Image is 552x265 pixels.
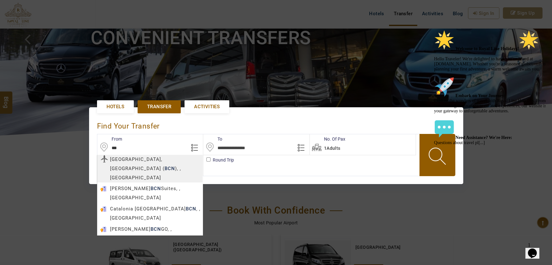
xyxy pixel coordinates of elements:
div: 🌟 Welcome to Royal Line Holidays!🌟Hello Traveler! We're delighted to have you on board at [DOMAIN... [3,3,117,118]
span: 1Adults [324,146,341,151]
label: No. Of Pax [310,136,345,142]
a: Hotels [97,100,134,113]
iframe: chat widget [525,240,546,259]
div: Find Your Transfer [97,115,161,134]
img: :star2: [3,3,23,23]
label: To [203,136,222,142]
b: BCN [151,186,161,191]
img: :speech_balloon: [3,91,23,112]
label: From [97,136,122,142]
div: [PERSON_NAME] GO, , [GEOGRAPHIC_DATA] [97,225,203,243]
iframe: chat widget [432,27,546,236]
a: Transfer [138,100,181,113]
span: Activities [194,103,220,110]
img: :rocket: [3,50,23,70]
div: [GEOGRAPHIC_DATA], [GEOGRAPHIC_DATA] ( ), , [GEOGRAPHIC_DATA] [97,155,203,182]
span: Hello Traveler! We're delighted to have you on board at [DOMAIN_NAME]. Whether you're a seasoned ... [3,19,115,118]
b: BCN [151,226,161,232]
b: BCN [186,206,196,212]
strong: Need Assistance? We're Here: [24,108,81,113]
div: [PERSON_NAME] Suites, , [GEOGRAPHIC_DATA] [97,184,203,202]
div: Catalonia [GEOGRAPHIC_DATA] , , [GEOGRAPHIC_DATA] [97,204,203,223]
strong: Welcome to Royal Line Holidays! [24,19,108,24]
strong: Embark on Your Journey: [24,66,74,71]
span: Hotels [107,103,124,110]
label: Round Trip [203,157,213,163]
a: Activities [185,100,229,113]
span: Transfer [147,103,171,110]
b: BCN [165,166,175,171]
img: :star2: [87,3,107,23]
